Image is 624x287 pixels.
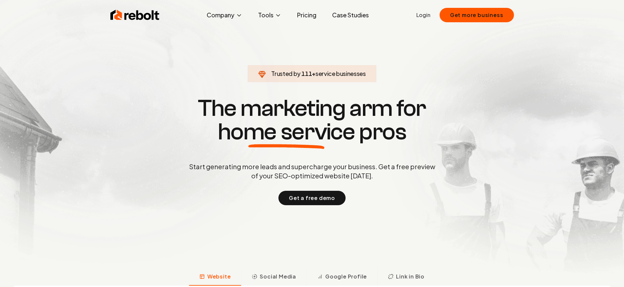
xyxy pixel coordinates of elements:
[155,97,469,144] h1: The marketing arm for pros
[271,70,300,77] span: Trusted by
[292,9,322,22] a: Pricing
[253,9,287,22] button: Tools
[377,269,435,286] button: Link in Bio
[396,273,425,280] span: Link in Bio
[440,8,514,22] button: Get more business
[312,70,315,77] span: +
[416,11,430,19] a: Login
[327,9,374,22] a: Case Studies
[301,69,312,78] span: 111
[218,120,355,144] span: home service
[241,269,307,286] button: Social Media
[260,273,296,280] span: Social Media
[201,9,248,22] button: Company
[278,191,346,205] button: Get a free demo
[207,273,231,280] span: Website
[110,9,160,22] img: Rebolt Logo
[189,269,241,286] button: Website
[307,269,377,286] button: Google Profile
[188,162,437,180] p: Start generating more leads and supercharge your business. Get a free preview of your SEO-optimiz...
[315,70,366,77] span: service businesses
[325,273,367,280] span: Google Profile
